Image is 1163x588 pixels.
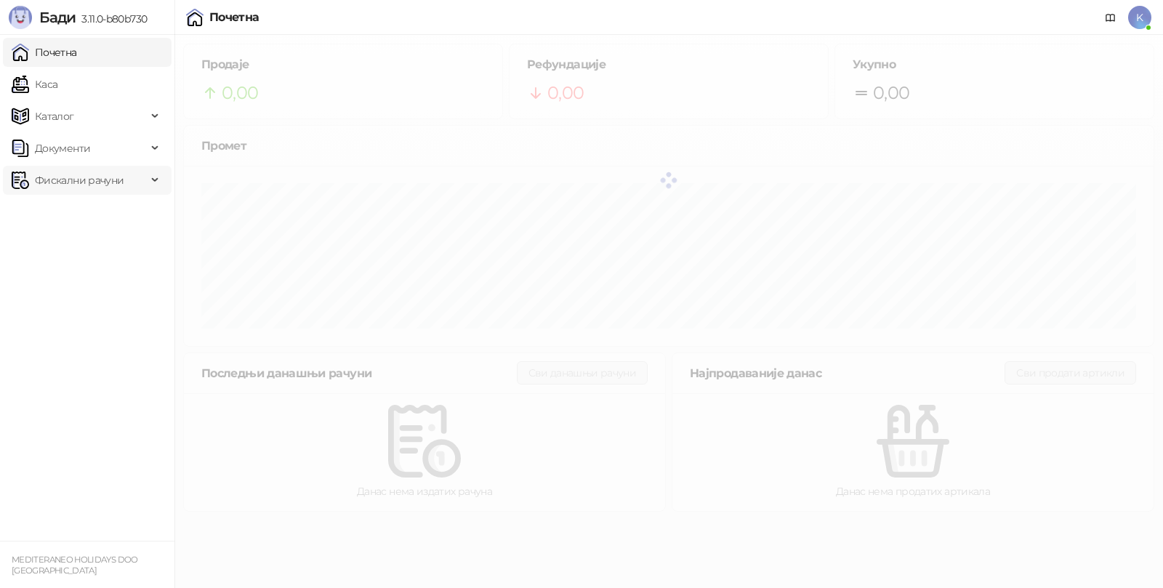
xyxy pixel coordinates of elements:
[9,6,32,29] img: Logo
[35,134,90,163] span: Документи
[35,166,124,195] span: Фискални рачуни
[12,38,77,67] a: Почетна
[39,9,76,26] span: Бади
[35,102,74,131] span: Каталог
[12,70,57,99] a: Каса
[1128,6,1151,29] span: K
[209,12,259,23] div: Почетна
[1099,6,1122,29] a: Документација
[12,555,138,576] small: MEDITERANEO HOLIDAYS DOO [GEOGRAPHIC_DATA]
[76,12,147,25] span: 3.11.0-b80b730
